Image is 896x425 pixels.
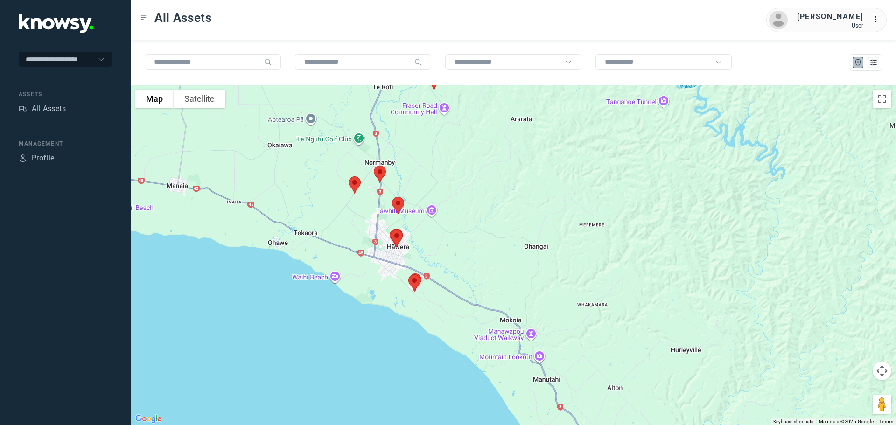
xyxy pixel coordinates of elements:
img: Google [133,413,164,425]
span: Map data ©2025 Google [819,419,874,424]
img: avatar.png [769,11,788,29]
div: Assets [19,105,27,113]
button: Toggle fullscreen view [873,90,891,108]
div: Toggle Menu [140,14,147,21]
div: Search [264,58,272,66]
img: Application Logo [19,14,93,33]
div: [PERSON_NAME] [797,11,863,22]
div: User [797,22,863,29]
a: Terms (opens in new tab) [879,419,893,424]
a: AssetsAll Assets [19,103,66,114]
div: : [873,14,884,25]
button: Map camera controls [873,362,891,380]
div: Profile [19,154,27,162]
div: Assets [19,90,112,98]
button: Show satellite imagery [174,90,225,108]
button: Keyboard shortcuts [773,418,813,425]
tspan: ... [873,16,882,23]
div: Map [854,58,862,67]
span: All Assets [154,9,212,26]
div: Search [414,58,422,66]
button: Drag Pegman onto the map to open Street View [873,395,891,414]
button: Show street map [135,90,174,108]
div: : [873,14,884,27]
a: ProfileProfile [19,153,55,164]
div: Management [19,139,112,148]
a: Open this area in Google Maps (opens a new window) [133,413,164,425]
div: Profile [32,153,55,164]
div: List [869,58,878,67]
div: All Assets [32,103,66,114]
